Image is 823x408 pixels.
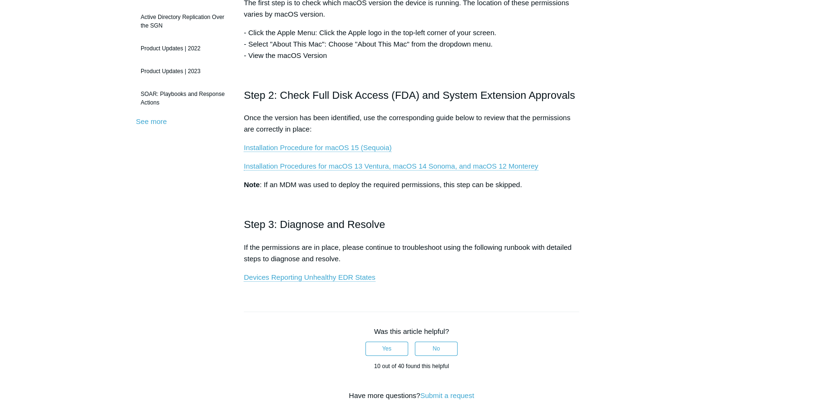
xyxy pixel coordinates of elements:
button: This article was helpful [365,342,408,356]
h2: Step 2: Check Full Disk Access (FDA) and System Extension Approvals [244,87,579,104]
a: SOAR: Playbooks and Response Actions [136,85,230,112]
p: Once the version has been identified, use the corresponding guide below to review that the permis... [244,112,579,135]
a: Product Updates | 2023 [136,62,230,80]
button: This article was not helpful [415,342,458,356]
div: Have more questions? [244,390,579,401]
span: Was this article helpful? [374,327,449,335]
a: See more [136,117,167,125]
p: If the permissions are in place, please continue to troubleshoot using the following runbook with... [244,242,579,265]
p: - Click the Apple Menu: Click the Apple logo in the top-left corner of your screen. - Select "Abo... [244,27,579,61]
a: Product Updates | 2022 [136,39,230,57]
a: Installation Procedure for macOS 15 (Sequoia) [244,143,392,152]
span: 10 out of 40 found this helpful [374,363,449,370]
h2: Step 3: Diagnose and Resolve [244,216,579,233]
a: Submit a request [420,391,474,399]
a: Devices Reporting Unhealthy EDR States [244,273,375,282]
a: Installation Procedures for macOS 13 Ventura, macOS 14 Sonoma, and macOS 12 Monterey [244,162,538,171]
a: Active Directory Replication Over the SGN [136,8,230,35]
p: : If an MDM was used to deploy the required permissions, this step can be skipped. [244,179,579,190]
strong: Note [244,180,259,189]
